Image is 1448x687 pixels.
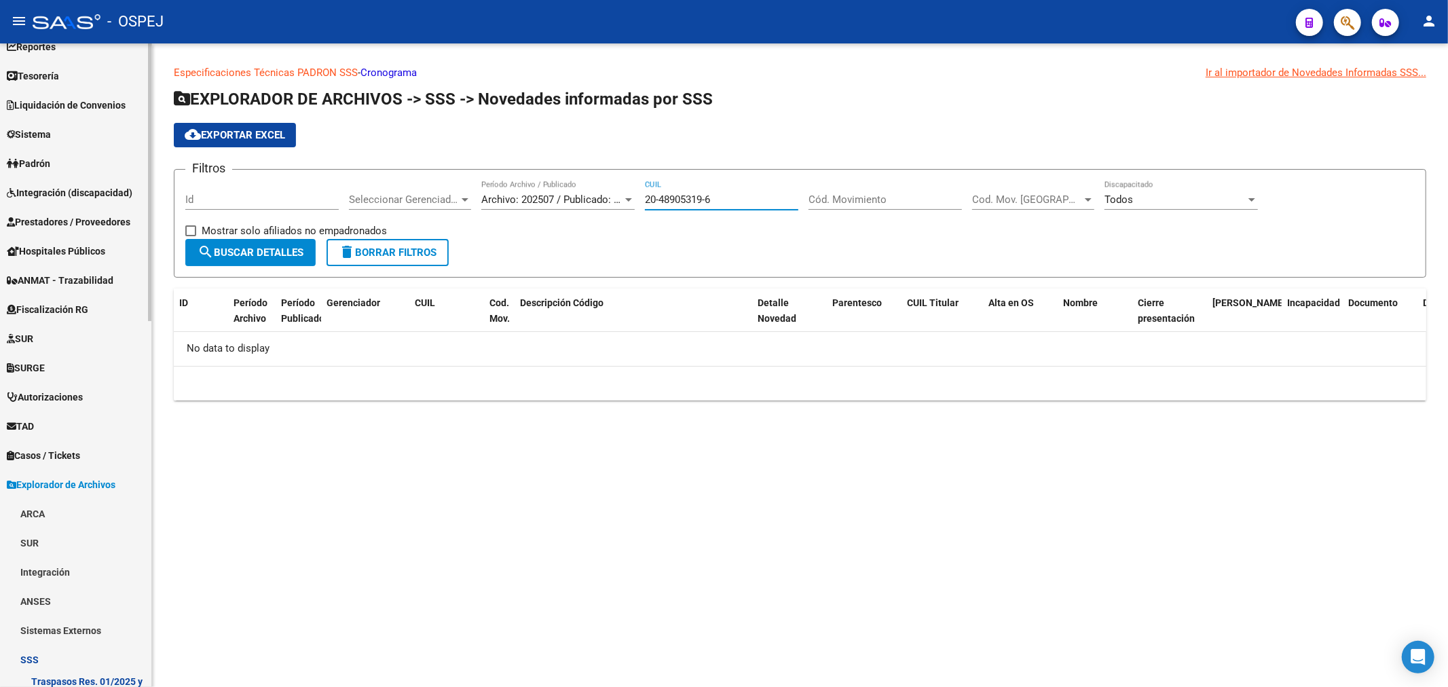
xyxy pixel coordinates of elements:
[174,332,1426,366] div: No data to display
[489,297,510,324] span: Cod. Mov.
[198,244,214,260] mat-icon: search
[7,477,115,492] span: Explorador de Archivos
[1282,289,1343,348] datatable-header-cell: Incapacidad
[827,289,902,348] datatable-header-cell: Parentesco
[520,297,604,308] span: Descripción Código
[174,65,1426,80] p: -
[7,273,113,288] span: ANMAT - Trazabilidad
[202,223,387,239] span: Mostrar solo afiliados no empadronados
[281,297,324,324] span: Período Publicado
[7,360,45,375] span: SURGE
[1058,289,1132,348] datatable-header-cell: Nombre
[832,297,882,308] span: Parentesco
[7,185,132,200] span: Integración (discapacidad)
[7,127,51,142] span: Sistema
[7,448,80,463] span: Casos / Tickets
[7,156,50,171] span: Padrón
[1063,297,1098,308] span: Nombre
[107,7,164,37] span: - OSPEJ
[339,246,437,259] span: Borrar Filtros
[234,297,267,324] span: Período Archivo
[276,289,321,348] datatable-header-cell: Período Publicado
[988,297,1034,308] span: Alta en OS
[228,289,276,348] datatable-header-cell: Período Archivo
[415,297,435,308] span: CUIL
[185,239,316,266] button: Buscar Detalles
[7,244,105,259] span: Hospitales Públicos
[484,289,515,348] datatable-header-cell: Cod. Mov.
[327,297,380,308] span: Gerenciador
[7,39,56,54] span: Reportes
[185,159,232,178] h3: Filtros
[1104,193,1133,206] span: Todos
[1402,641,1434,673] div: Open Intercom Messenger
[11,13,27,29] mat-icon: menu
[360,67,417,79] a: Cronograma
[1207,289,1282,348] datatable-header-cell: Fecha Nac.
[7,69,59,83] span: Tesorería
[7,331,33,346] span: SUR
[321,289,409,348] datatable-header-cell: Gerenciador
[174,67,358,79] a: Especificaciones Técnicas PADRON SSS
[7,302,88,317] span: Fiscalización RG
[983,289,1058,348] datatable-header-cell: Alta en OS
[907,297,959,308] span: CUIL Titular
[481,193,646,206] span: Archivo: 202507 / Publicado: 202508
[339,244,355,260] mat-icon: delete
[972,193,1082,206] span: Cod. Mov. [GEOGRAPHIC_DATA]
[198,246,303,259] span: Buscar Detalles
[409,289,484,348] datatable-header-cell: CUIL
[349,193,459,206] span: Seleccionar Gerenciador
[1132,289,1207,348] datatable-header-cell: Cierre presentación
[185,126,201,143] mat-icon: cloud_download
[7,419,34,434] span: TAD
[7,215,130,229] span: Prestadores / Proveedores
[185,129,285,141] span: Exportar EXCEL
[174,123,296,147] button: Exportar EXCEL
[902,289,983,348] datatable-header-cell: CUIL Titular
[758,297,796,324] span: Detalle Novedad
[752,289,827,348] datatable-header-cell: Detalle Novedad
[7,98,126,113] span: Liquidación de Convenios
[1348,297,1398,308] span: Documento
[1212,297,1288,308] span: [PERSON_NAME].
[515,289,752,348] datatable-header-cell: Descripción Código
[1287,297,1340,308] span: Incapacidad
[1421,13,1437,29] mat-icon: person
[179,297,188,308] span: ID
[327,239,449,266] button: Borrar Filtros
[1343,289,1417,348] datatable-header-cell: Documento
[174,90,713,109] span: EXPLORADOR DE ARCHIVOS -> SSS -> Novedades informadas por SSS
[1138,297,1195,324] span: Cierre presentación
[7,390,83,405] span: Autorizaciones
[1206,65,1426,80] div: Ir al importador de Novedades Informadas SSS...
[174,289,228,348] datatable-header-cell: ID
